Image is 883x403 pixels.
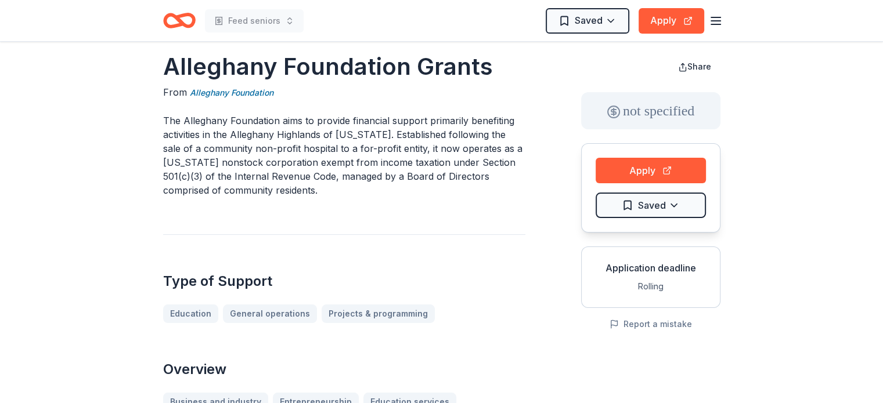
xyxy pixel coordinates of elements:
button: Report a mistake [610,317,692,331]
span: Saved [638,198,666,213]
h1: Alleghany Foundation Grants [163,50,525,83]
a: Education [163,304,218,323]
div: Application deadline [591,261,711,275]
a: Alleghany Foundation [190,86,273,100]
div: From [163,85,525,100]
p: The Alleghany Foundation aims to provide financial support primarily benefiting activities in the... [163,114,525,197]
h2: Type of Support [163,272,525,291]
div: not specified [581,92,720,129]
button: Saved [596,193,706,218]
button: Saved [546,8,629,34]
a: Projects & programming [322,304,435,323]
div: Rolling [591,279,711,293]
span: Feed seniors [228,14,280,28]
a: Home [163,7,196,34]
a: General operations [223,304,317,323]
span: Share [687,61,711,71]
button: Apply [639,8,704,34]
h2: Overview [163,360,525,379]
button: Apply [596,158,706,183]
button: Share [669,55,720,78]
span: Saved [575,13,603,28]
button: Feed seniors [205,9,304,32]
